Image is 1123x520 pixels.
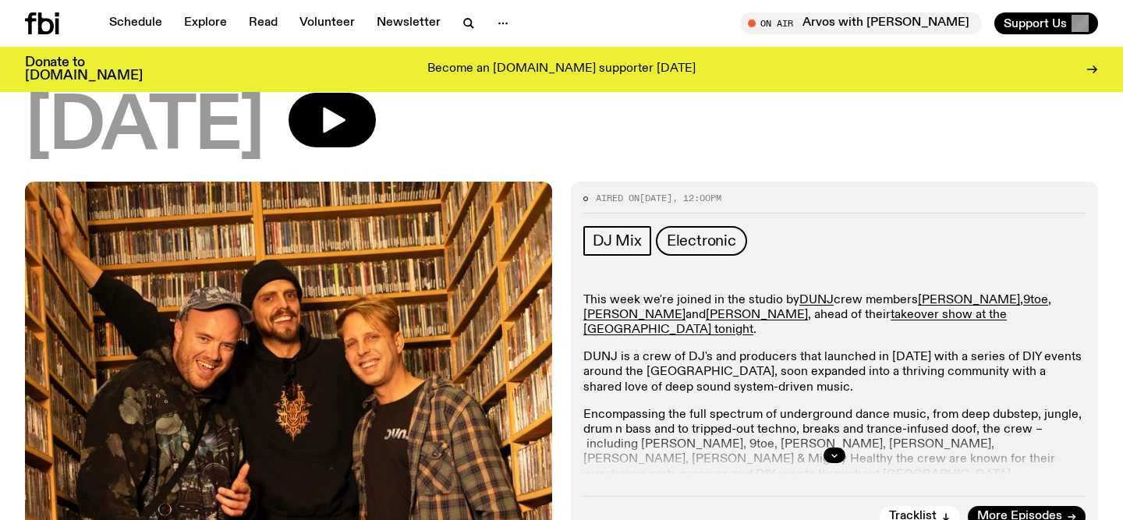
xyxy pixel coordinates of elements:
[1004,16,1067,30] span: Support Us
[583,293,1086,338] p: This week we're joined in the studio by crew members , , and , ahead of their .
[918,294,1020,306] a: [PERSON_NAME]
[656,226,747,256] a: Electronic
[672,192,721,204] span: , 12:00pm
[175,12,236,34] a: Explore
[639,192,672,204] span: [DATE]
[239,12,287,34] a: Read
[706,309,808,321] a: [PERSON_NAME]
[25,93,264,163] span: [DATE]
[25,56,143,83] h3: Donate to [DOMAIN_NAME]
[367,12,450,34] a: Newsletter
[100,12,172,34] a: Schedule
[1023,294,1048,306] a: 9toe
[596,192,639,204] span: Aired on
[583,408,1086,483] p: Encompassing the full spectrum of underground dance music, from deep dubstep, jungle, drum n bass...
[667,232,736,249] span: Electronic
[290,12,364,34] a: Volunteer
[583,350,1086,395] p: DUNJ is a crew of DJ's and producers that launched in [DATE] with a series of DIY events around t...
[740,12,982,34] button: On AirArvos with [PERSON_NAME]
[994,12,1098,34] button: Support Us
[583,309,685,321] a: [PERSON_NAME]
[799,294,834,306] a: DUNJ
[593,232,642,249] span: DJ Mix
[583,226,651,256] a: DJ Mix
[427,62,696,76] p: Become an [DOMAIN_NAME] supporter [DATE]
